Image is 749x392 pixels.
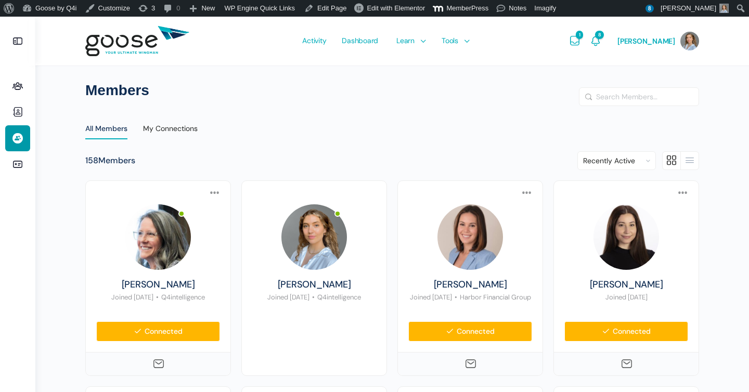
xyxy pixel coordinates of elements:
[252,293,376,302] p: Joined [DATE] Q4intelligence
[96,279,220,291] a: [PERSON_NAME]
[156,293,159,302] span: •
[589,17,602,66] a: Notifications
[302,16,326,65] span: Activity
[408,279,532,291] a: [PERSON_NAME]
[576,31,583,39] span: 1
[281,204,347,270] img: Profile photo of Eliza Leder
[85,116,127,141] a: All Members
[464,358,476,370] a: Send Message
[85,124,127,139] div: All Members
[408,321,532,342] a: Connected
[436,17,472,66] a: Tools
[337,17,383,66] a: Dashboard
[408,293,532,302] p: Joined [DATE] Harbor Financial Group
[96,321,220,342] a: Connected
[85,116,699,141] nav: Directory menu
[152,358,164,370] a: Send Message
[252,279,376,291] a: [PERSON_NAME]
[442,16,458,65] span: Tools
[569,17,581,66] a: Messages
[312,293,315,302] span: •
[645,5,654,12] span: 8
[617,17,699,66] a: [PERSON_NAME]
[437,204,503,270] img: Profile photo of Kaely Christensen
[617,36,675,46] span: [PERSON_NAME]
[564,279,688,291] a: [PERSON_NAME]
[564,321,688,342] a: Connected
[125,204,191,270] img: Profile photo of Wendy Keneipp
[455,293,457,302] span: •
[621,358,632,370] a: Send Message
[595,31,604,39] span: 8
[367,4,425,12] span: Edit with Elementor
[96,293,220,302] p: Joined [DATE] Q4intelligence
[697,342,749,392] iframe: Chat Widget
[85,155,98,166] span: 158
[297,17,331,66] a: Activity
[143,124,198,139] div: My Connections
[396,16,415,65] span: Learn
[342,16,378,65] span: Dashboard
[564,293,688,302] p: Joined [DATE]
[579,88,699,106] input: Search Members…
[85,155,135,166] div: Members
[85,81,699,100] h1: Members
[143,116,198,141] a: My Connections
[593,204,659,270] img: Profile photo of Ana Narvaez
[391,17,429,66] a: Learn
